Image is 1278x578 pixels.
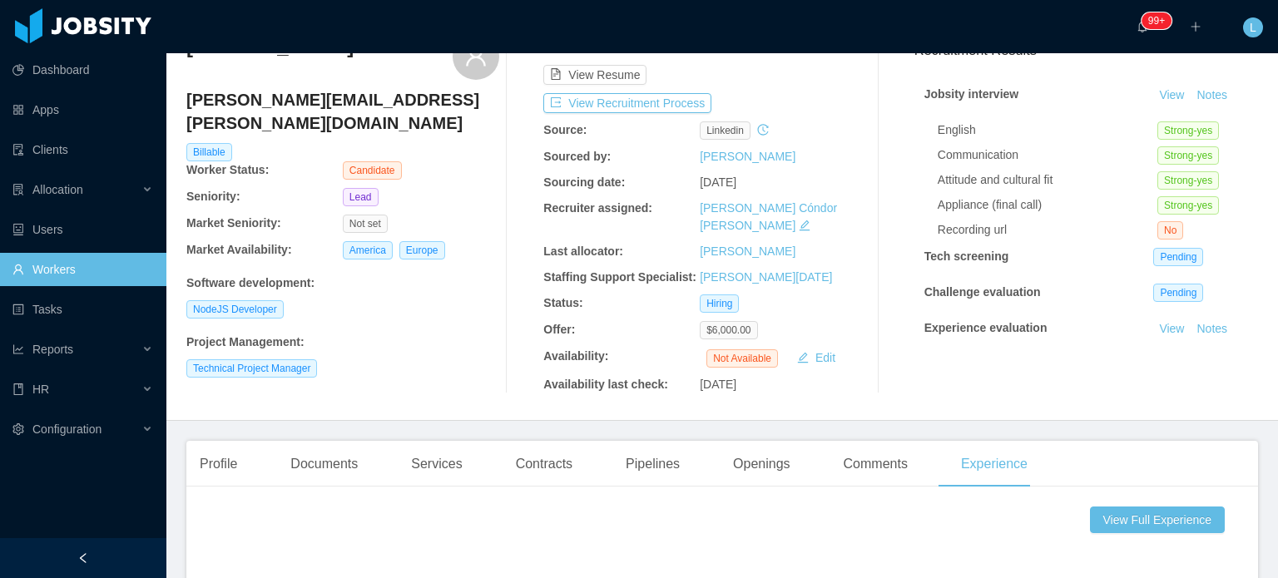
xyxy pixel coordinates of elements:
span: No [1157,221,1183,240]
span: [DATE] [700,175,736,189]
i: icon: history [757,124,769,136]
span: Not set [343,215,388,233]
button: Notes [1190,358,1234,378]
span: [DATE] [700,378,736,391]
span: Hiring [700,294,739,313]
div: Profile [186,441,250,487]
span: $6,000.00 [700,321,757,339]
button: icon: file-textView Resume [543,65,646,85]
b: Offer: [543,323,575,336]
span: Billable [186,143,232,161]
button: icon: editEdit [790,348,842,368]
div: Pipelines [612,441,693,487]
a: icon: profileTasks [12,293,153,326]
a: View Full Experience [1090,506,1231,533]
a: icon: robotUsers [12,213,153,246]
a: icon: appstoreApps [12,93,153,126]
a: [PERSON_NAME] [700,245,795,258]
span: Strong-yes [1157,196,1219,215]
sup: 1910 [1142,12,1171,29]
div: Services [398,441,475,487]
a: [PERSON_NAME] [700,150,795,163]
div: Recording url [938,221,1157,239]
a: icon: userWorkers [12,253,153,286]
b: Project Management : [186,335,305,348]
span: Lead [343,188,379,206]
i: icon: edit [799,220,810,231]
span: Strong-yes [1157,146,1219,165]
b: Seniority: [186,190,240,203]
span: Pending [1153,284,1203,302]
span: Configuration [32,422,102,436]
a: View [1153,88,1190,101]
span: Technical Project Manager [186,359,317,378]
span: Strong-yes [1157,121,1219,140]
span: Reports [32,343,73,356]
b: Last allocator: [543,245,623,258]
b: Availability last check: [543,378,668,391]
strong: Experience evaluation [924,321,1048,334]
b: Source: [543,123,587,136]
button: Notes [1190,86,1234,106]
strong: Tech screening [924,249,1009,263]
div: Openings [720,441,804,487]
div: Attitude and cultural fit [938,171,1157,189]
span: linkedin [700,121,750,140]
a: icon: pie-chartDashboard [12,53,153,86]
div: Appliance (final call) [938,196,1157,214]
div: Communication [938,146,1157,164]
div: Experience [948,441,1041,487]
b: Staffing Support Specialist: [543,270,696,284]
span: NodeJS Developer [186,300,284,319]
span: Candidate [343,161,402,180]
span: Pending [1153,248,1203,266]
i: icon: plus [1190,21,1201,32]
b: Software development : [186,276,315,289]
i: icon: setting [12,423,24,435]
div: Comments [830,441,921,487]
b: Market Seniority: [186,216,281,230]
b: Sourced by: [543,150,611,163]
a: [PERSON_NAME] Cóndor [PERSON_NAME] [700,201,837,232]
i: icon: solution [12,184,24,195]
span: America [343,241,393,259]
span: HR [32,383,49,396]
span: Allocation [32,183,83,196]
b: Market Availability: [186,243,292,256]
a: icon: auditClients [12,133,153,166]
b: Worker Status: [186,163,269,176]
b: Sourcing date: [543,175,625,189]
i: icon: bell [1137,21,1148,32]
button: View Full Experience [1090,506,1225,533]
b: Status: [543,296,582,309]
div: English [938,121,1157,139]
span: Strong-yes [1157,171,1219,190]
div: Documents [277,441,371,487]
a: [PERSON_NAME][DATE] [700,270,832,284]
strong: Jobsity interview [924,87,1019,101]
i: icon: book [12,383,24,395]
b: Recruiter assigned: [543,201,652,215]
span: Europe [399,241,445,259]
strong: Challenge evaluation [924,285,1041,299]
a: icon: file-textView Resume [543,68,646,82]
i: icon: line-chart [12,343,24,355]
a: icon: exportView Recruitment Process [543,96,711,110]
b: Availability: [543,349,608,363]
span: L [1250,17,1256,37]
button: Notes [1190,319,1234,339]
div: Contracts [503,441,586,487]
i: icon: user [464,44,488,67]
button: icon: exportView Recruitment Process [543,93,711,113]
h4: [PERSON_NAME][EMAIL_ADDRESS][PERSON_NAME][DOMAIN_NAME] [186,88,499,135]
a: View [1153,322,1190,335]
